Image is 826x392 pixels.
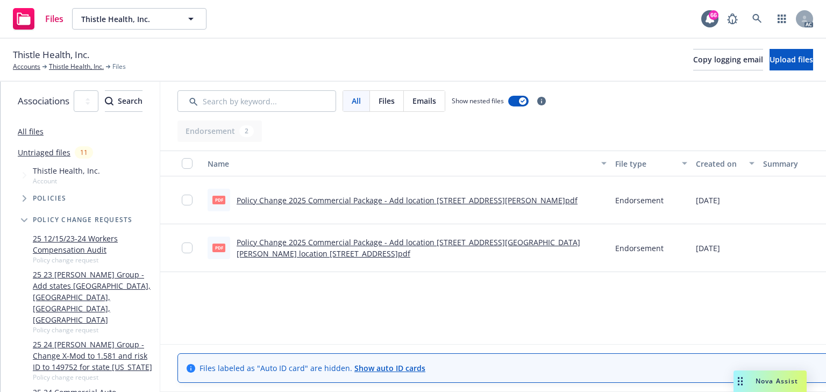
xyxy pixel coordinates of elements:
span: Upload files [770,54,813,65]
button: Copy logging email [693,49,763,70]
span: Policy change request [33,255,155,265]
a: Report a Bug [722,8,743,30]
span: pdf [212,244,225,252]
a: Policy Change 2025 Commercial Package - Add location [STREET_ADDRESS][PERSON_NAME]pdf [237,195,578,205]
span: Policy change request [33,325,155,334]
span: Show nested files [452,96,504,105]
span: Policy change requests [33,217,132,223]
span: Files [45,15,63,23]
button: Created on [692,151,759,176]
a: Thistle Health, Inc. [49,62,104,72]
div: Created on [696,158,743,169]
span: Associations [18,94,69,108]
div: Name [208,158,595,169]
a: Untriaged files [18,147,70,158]
span: pdf [212,196,225,204]
span: Endorsement [615,243,664,254]
div: Search [105,91,143,111]
button: File type [611,151,692,176]
span: Copy logging email [693,54,763,65]
span: Emails [412,95,436,106]
div: Drag to move [734,370,747,392]
span: Thistle Health, Inc. [13,48,89,62]
span: Files labeled as "Auto ID card" are hidden. [200,362,425,374]
span: Account [33,176,100,186]
svg: Search [105,97,113,105]
button: Thistle Health, Inc. [72,8,206,30]
span: Endorsement [615,195,664,206]
span: Files [112,62,126,72]
a: All files [18,126,44,137]
span: [DATE] [696,243,720,254]
a: Policy Change 2025 Commercial Package - Add location [STREET_ADDRESS][GEOGRAPHIC_DATA][PERSON_NAM... [237,237,580,259]
span: All [352,95,361,106]
a: Switch app [771,8,793,30]
span: [DATE] [696,195,720,206]
span: Thistle Health, Inc. [33,165,100,176]
a: 25 24 [PERSON_NAME] Group - Change X-Mod to 1.581 and risk ID to 149752 for state [US_STATE] [33,339,155,373]
span: Files [379,95,395,106]
input: Select all [182,158,193,169]
div: 11 [75,146,93,159]
span: Thistle Health, Inc. [81,13,174,25]
a: Search [746,8,768,30]
a: 25 12/15/23-24 Workers Compensation Audit [33,233,155,255]
button: SearchSearch [105,90,143,112]
input: Toggle Row Selected [182,243,193,253]
button: Upload files [770,49,813,70]
input: Toggle Row Selected [182,195,193,205]
div: Summary [763,158,823,169]
a: Show auto ID cards [354,363,425,373]
a: Accounts [13,62,40,72]
div: 66 [709,10,718,20]
input: Search by keyword... [177,90,336,112]
button: Name [203,151,611,176]
span: Policies [33,195,67,202]
div: File type [615,158,675,169]
span: Policy change request [33,373,155,382]
button: Nova Assist [734,370,807,392]
a: Files [9,4,68,34]
span: Nova Assist [756,376,798,386]
a: 25 23 [PERSON_NAME] Group - Add states [GEOGRAPHIC_DATA],[GEOGRAPHIC_DATA], [GEOGRAPHIC_DATA], [G... [33,269,155,325]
